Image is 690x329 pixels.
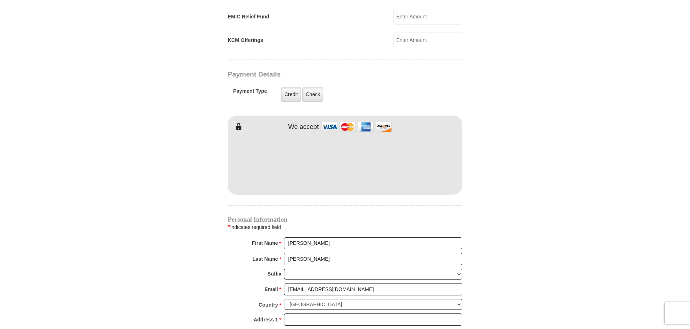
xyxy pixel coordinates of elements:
label: Check [302,87,323,102]
strong: Suffix [267,269,281,279]
label: KCM Offerings [228,36,263,44]
h3: Payment Details [228,70,412,79]
h4: We accept [288,123,319,131]
img: credit cards accepted [320,119,393,135]
strong: Email [265,284,278,294]
div: Indicates required field [228,222,462,232]
strong: Last Name [253,254,278,264]
strong: Country [259,300,278,310]
label: Credit [281,87,301,102]
strong: Address 1 [254,315,278,325]
input: Enter Amount [393,32,462,48]
input: Enter Amount [393,9,462,25]
strong: First Name [252,238,278,248]
h5: Payment Type [233,88,267,98]
label: EMIC Relief Fund [228,13,269,21]
h4: Personal Information [228,217,462,222]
